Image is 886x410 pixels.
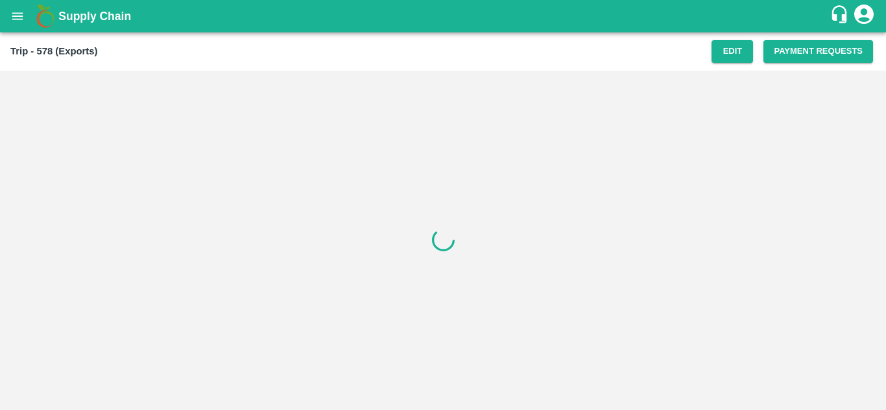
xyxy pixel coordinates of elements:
[32,3,58,29] img: logo
[3,1,32,31] button: open drawer
[852,3,876,30] div: account of current user
[763,40,873,63] button: Payment Requests
[10,46,97,56] b: Trip - 578 (Exports)
[712,40,753,63] button: Edit
[830,5,852,28] div: customer-support
[58,10,131,23] b: Supply Chain
[58,7,830,25] a: Supply Chain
